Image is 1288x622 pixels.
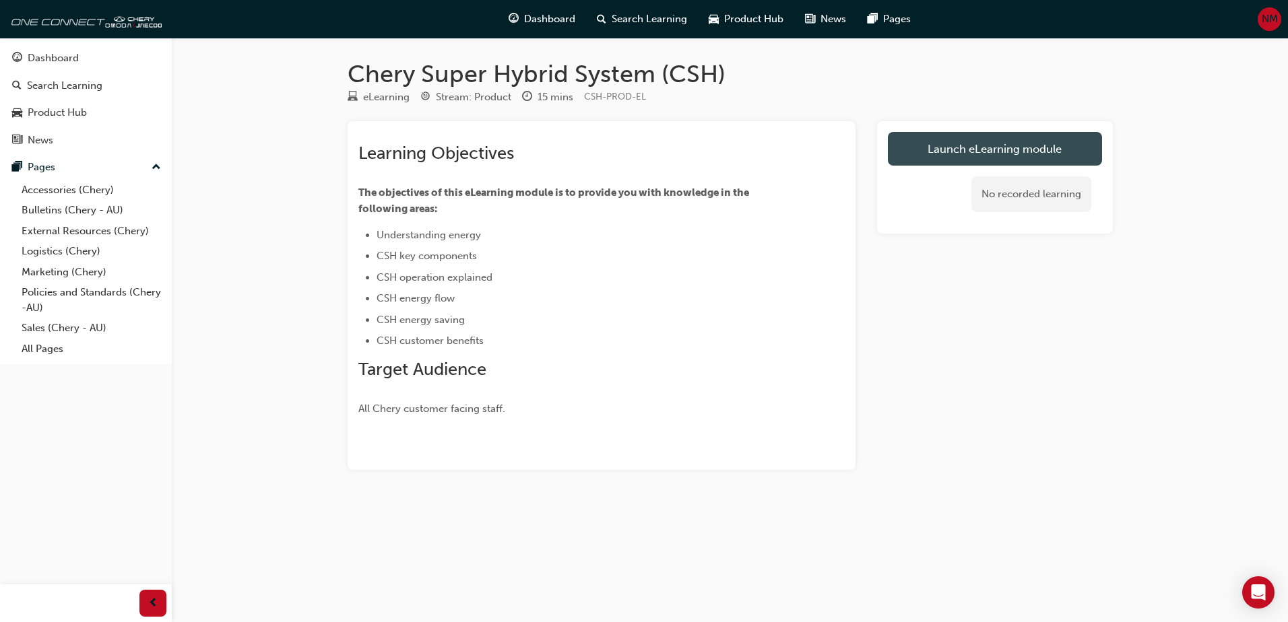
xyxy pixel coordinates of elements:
[498,5,586,33] a: guage-iconDashboard
[5,100,166,125] a: Product Hub
[12,80,22,92] span: search-icon
[538,90,573,105] div: 15 mins
[5,43,166,155] button: DashboardSearch LearningProduct HubNews
[358,143,514,164] span: Learning Objectives
[971,176,1091,212] div: No recorded learning
[724,11,783,27] span: Product Hub
[16,221,166,242] a: External Resources (Chery)
[377,292,455,304] span: CSH energy flow
[377,335,484,347] span: CSH customer benefits
[1262,11,1278,27] span: NM
[586,5,698,33] a: search-iconSearch Learning
[522,92,532,104] span: clock-icon
[868,11,878,28] span: pages-icon
[28,50,79,66] div: Dashboard
[377,314,465,326] span: CSH energy saving
[888,132,1102,166] a: Launch eLearning module
[1258,7,1281,31] button: NM
[820,11,846,27] span: News
[805,11,815,28] span: news-icon
[709,11,719,28] span: car-icon
[597,11,606,28] span: search-icon
[12,53,22,65] span: guage-icon
[1242,576,1275,609] div: Open Intercom Messenger
[377,229,481,241] span: Understanding energy
[698,5,794,33] a: car-iconProduct Hub
[16,339,166,359] a: All Pages
[5,155,166,180] button: Pages
[584,91,646,102] span: Learning resource code
[12,135,22,147] span: news-icon
[28,160,55,175] div: Pages
[16,241,166,262] a: Logistics (Chery)
[12,162,22,174] span: pages-icon
[16,200,166,221] a: Bulletins (Chery - AU)
[348,92,358,104] span: learningResourceType_ELEARNING-icon
[358,403,505,415] span: All Chery customer facing staff.
[28,133,53,148] div: News
[420,89,511,106] div: Stream
[524,11,575,27] span: Dashboard
[348,89,410,106] div: Type
[5,73,166,98] a: Search Learning
[16,262,166,283] a: Marketing (Chery)
[7,5,162,32] img: oneconnect
[794,5,857,33] a: news-iconNews
[420,92,430,104] span: target-icon
[152,159,161,176] span: up-icon
[28,105,87,120] div: Product Hub
[857,5,922,33] a: pages-iconPages
[358,359,486,380] span: Target Audience
[612,11,687,27] span: Search Learning
[16,282,166,318] a: Policies and Standards (Chery -AU)
[12,107,22,119] span: car-icon
[148,595,158,612] span: prev-icon
[27,78,102,94] div: Search Learning
[509,11,519,28] span: guage-icon
[5,46,166,71] a: Dashboard
[348,59,1113,89] h1: Chery Super Hybrid System (CSH)
[363,90,410,105] div: eLearning
[522,89,573,106] div: Duration
[377,271,492,283] span: CSH operation explained
[16,180,166,201] a: Accessories (Chery)
[16,318,166,339] a: Sales (Chery - AU)
[358,186,751,215] span: The objectives of this eLearning module is to provide you with knowledge in the following areas:
[377,250,477,262] span: CSH key components
[5,128,166,153] a: News
[883,11,911,27] span: Pages
[436,90,511,105] div: Stream: Product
